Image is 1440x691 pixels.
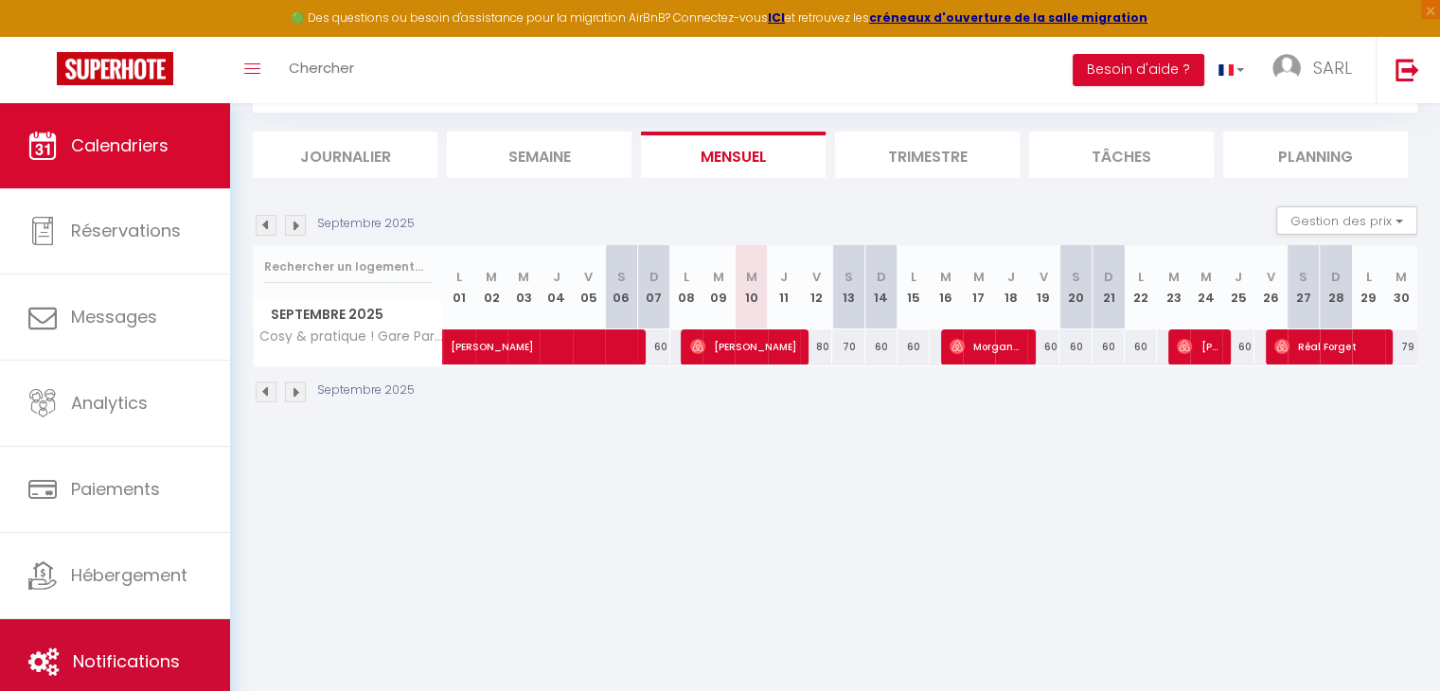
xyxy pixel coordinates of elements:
[865,329,898,364] div: 60
[71,305,157,328] span: Messages
[264,250,432,284] input: Rechercher un logement...
[940,268,951,286] abbr: M
[963,245,995,329] th: 17
[451,319,712,355] span: [PERSON_NAME]
[553,268,560,286] abbr: J
[869,9,1147,26] a: créneaux d'ouverture de la salle migration
[649,268,659,286] abbr: D
[1138,268,1144,286] abbr: L
[768,9,785,26] a: ICI
[1093,245,1125,329] th: 21
[15,8,72,64] button: Ouvrir le widget de chat LiveChat
[1385,329,1417,364] div: 79
[1073,54,1204,86] button: Besoin d'aide ?
[930,245,962,329] th: 16
[800,329,832,364] div: 80
[898,329,930,364] div: 60
[1093,329,1125,364] div: 60
[1125,329,1157,364] div: 60
[768,245,800,329] th: 11
[877,268,886,286] abbr: D
[898,245,930,329] th: 15
[950,328,1024,364] span: Morgann Le Boulaire
[1157,245,1189,329] th: 23
[1267,268,1275,286] abbr: V
[735,245,767,329] th: 10
[584,268,593,286] abbr: V
[1059,329,1092,364] div: 60
[1104,268,1113,286] abbr: D
[800,245,832,329] th: 12
[1027,329,1059,364] div: 60
[1272,54,1301,82] img: ...
[1059,245,1092,329] th: 20
[1007,268,1015,286] abbr: J
[684,268,689,286] abbr: L
[1331,268,1341,286] abbr: D
[1027,245,1059,329] th: 19
[605,245,637,329] th: 06
[1352,245,1384,329] th: 29
[1254,245,1287,329] th: 26
[832,245,864,329] th: 13
[1125,245,1157,329] th: 22
[1360,606,1426,677] iframe: Chat
[573,245,605,329] th: 05
[1274,328,1381,364] span: Réal Forget
[1299,268,1307,286] abbr: S
[1222,329,1254,364] div: 60
[911,268,916,286] abbr: L
[1258,37,1376,103] a: ... SARL
[475,245,507,329] th: 02
[73,649,180,673] span: Notifications
[1288,245,1320,329] th: 27
[1365,268,1371,286] abbr: L
[641,132,826,178] li: Mensuel
[257,329,446,344] span: Cosy & pratique ! Gare Part Dieu - Clim
[1177,328,1219,364] span: [PERSON_NAME]
[995,245,1027,329] th: 18
[486,268,497,286] abbr: M
[71,563,187,587] span: Hébergement
[812,268,821,286] abbr: V
[71,133,169,157] span: Calendriers
[71,391,148,415] span: Analytics
[1396,58,1419,81] img: logout
[702,245,735,329] th: 09
[447,132,631,178] li: Semaine
[637,245,669,329] th: 07
[1222,245,1254,329] th: 25
[1029,132,1214,178] li: Tâches
[973,268,985,286] abbr: M
[289,58,354,78] span: Chercher
[617,268,626,286] abbr: S
[71,219,181,242] span: Réservations
[745,268,756,286] abbr: M
[835,132,1020,178] li: Trimestre
[844,268,853,286] abbr: S
[57,52,173,85] img: Super Booking
[1168,268,1180,286] abbr: M
[865,245,898,329] th: 14
[780,268,788,286] abbr: J
[275,37,368,103] a: Chercher
[71,477,160,501] span: Paiements
[832,329,864,364] div: 70
[670,245,702,329] th: 08
[1313,56,1352,80] span: SARL
[1396,268,1407,286] abbr: M
[713,268,724,286] abbr: M
[1235,268,1242,286] abbr: J
[1040,268,1048,286] abbr: V
[1190,245,1222,329] th: 24
[1385,245,1417,329] th: 30
[1072,268,1080,286] abbr: S
[1276,206,1417,235] button: Gestion des prix
[317,381,415,399] p: Septembre 2025
[443,245,475,329] th: 01
[690,328,797,364] span: [PERSON_NAME]
[1320,245,1352,329] th: 28
[518,268,529,286] abbr: M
